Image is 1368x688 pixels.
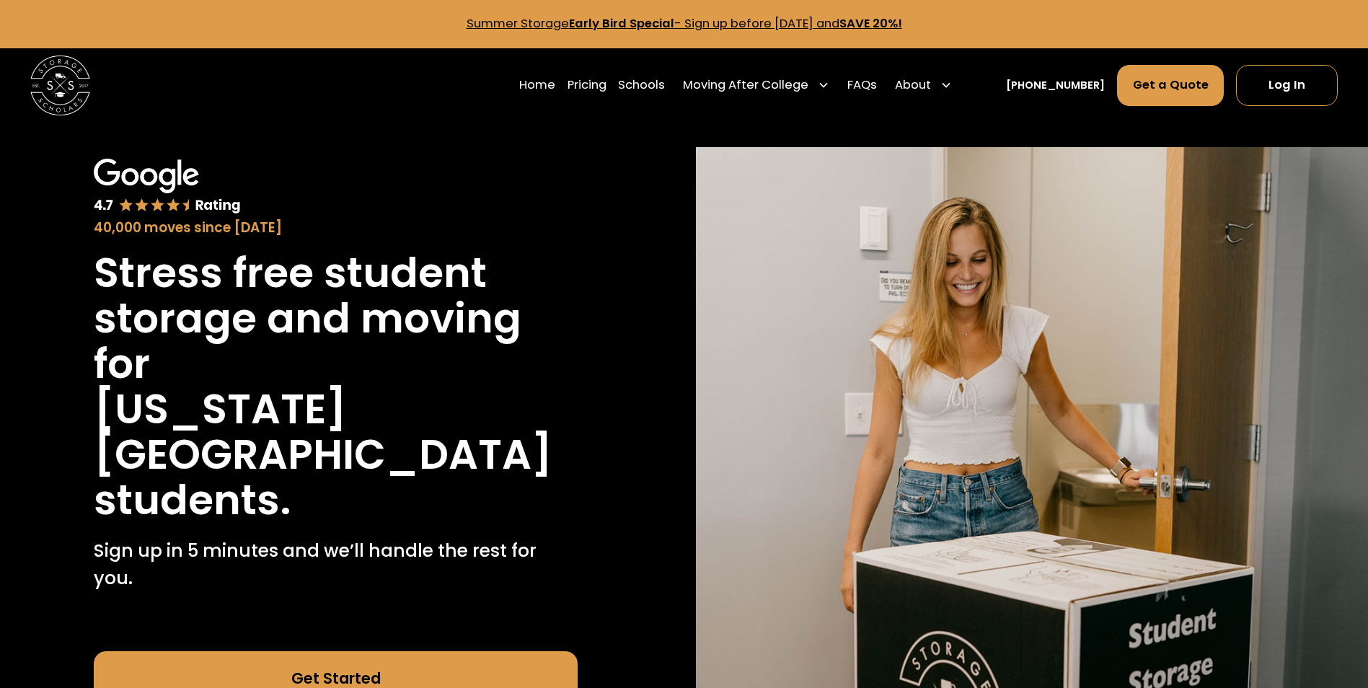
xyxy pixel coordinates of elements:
[1006,78,1105,94] a: [PHONE_NUMBER]
[519,64,555,106] a: Home
[94,159,241,215] img: Google 4.7 star rating
[467,15,902,32] a: Summer StorageEarly Bird Special- Sign up before [DATE] andSAVE 20%!
[683,76,808,94] div: Moving After College
[94,250,578,387] h1: Stress free student storage and moving for
[568,64,606,106] a: Pricing
[94,387,578,477] h1: [US_STATE][GEOGRAPHIC_DATA]
[30,56,90,115] img: Storage Scholars main logo
[839,15,902,32] strong: SAVE 20%!
[94,537,578,591] p: Sign up in 5 minutes and we’ll handle the rest for you.
[847,64,877,106] a: FAQs
[94,218,578,238] div: 40,000 moves since [DATE]
[895,76,931,94] div: About
[94,477,291,523] h1: students.
[618,64,665,106] a: Schools
[569,15,674,32] strong: Early Bird Special
[1117,65,1224,105] a: Get a Quote
[1236,65,1338,105] a: Log In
